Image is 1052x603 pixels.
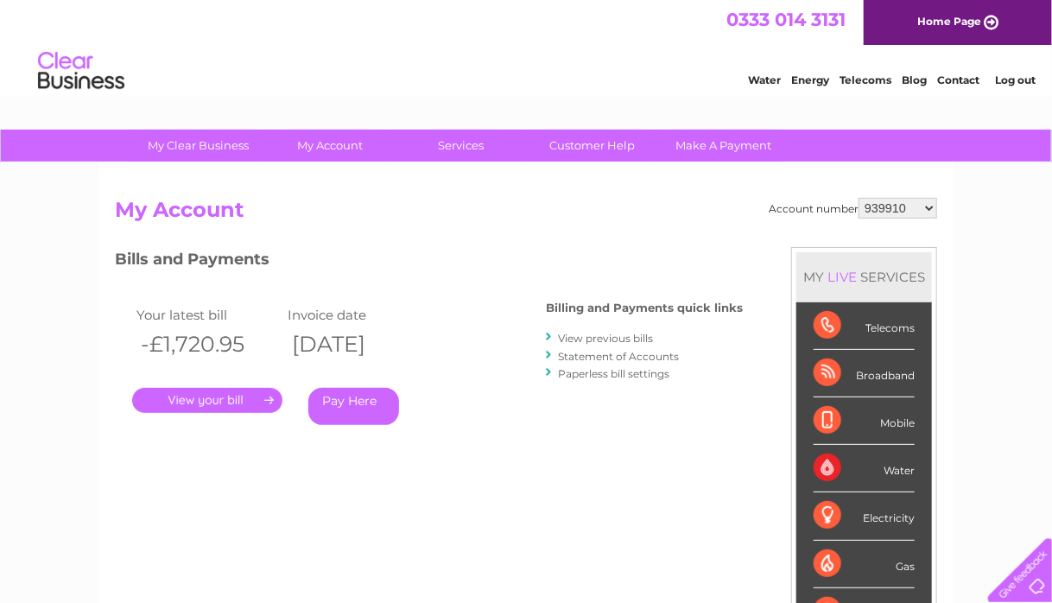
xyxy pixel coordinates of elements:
a: Paperless bill settings [558,367,669,380]
div: Broadband [814,350,915,397]
a: Log out [995,73,1036,86]
h4: Billing and Payments quick links [546,301,743,314]
div: Water [814,445,915,492]
a: Contact [937,73,979,86]
div: Telecoms [814,302,915,350]
a: My Clear Business [128,130,270,162]
div: Gas [814,541,915,588]
th: -£1,720.95 [132,327,283,362]
a: . [132,388,282,413]
a: Water [748,73,781,86]
a: Energy [791,73,829,86]
h2: My Account [115,198,937,231]
a: View previous bills [558,332,653,345]
a: Services [390,130,533,162]
a: Statement of Accounts [558,350,679,363]
div: Account number [769,198,937,219]
div: Electricity [814,492,915,540]
a: Telecoms [840,73,891,86]
h3: Bills and Payments [115,247,743,277]
th: [DATE] [283,327,434,362]
div: Mobile [814,397,915,445]
a: Make A Payment [653,130,795,162]
td: Your latest bill [132,303,283,327]
a: My Account [259,130,402,162]
a: Pay Here [308,388,399,425]
div: MY SERVICES [796,252,932,301]
td: Invoice date [283,303,434,327]
img: logo.png [37,45,125,98]
a: 0333 014 3131 [726,9,846,30]
div: Clear Business is a trading name of Verastar Limited (registered in [GEOGRAPHIC_DATA] No. 3667643... [119,10,935,84]
a: Customer Help [522,130,664,162]
div: LIVE [824,269,860,285]
a: Blog [902,73,927,86]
